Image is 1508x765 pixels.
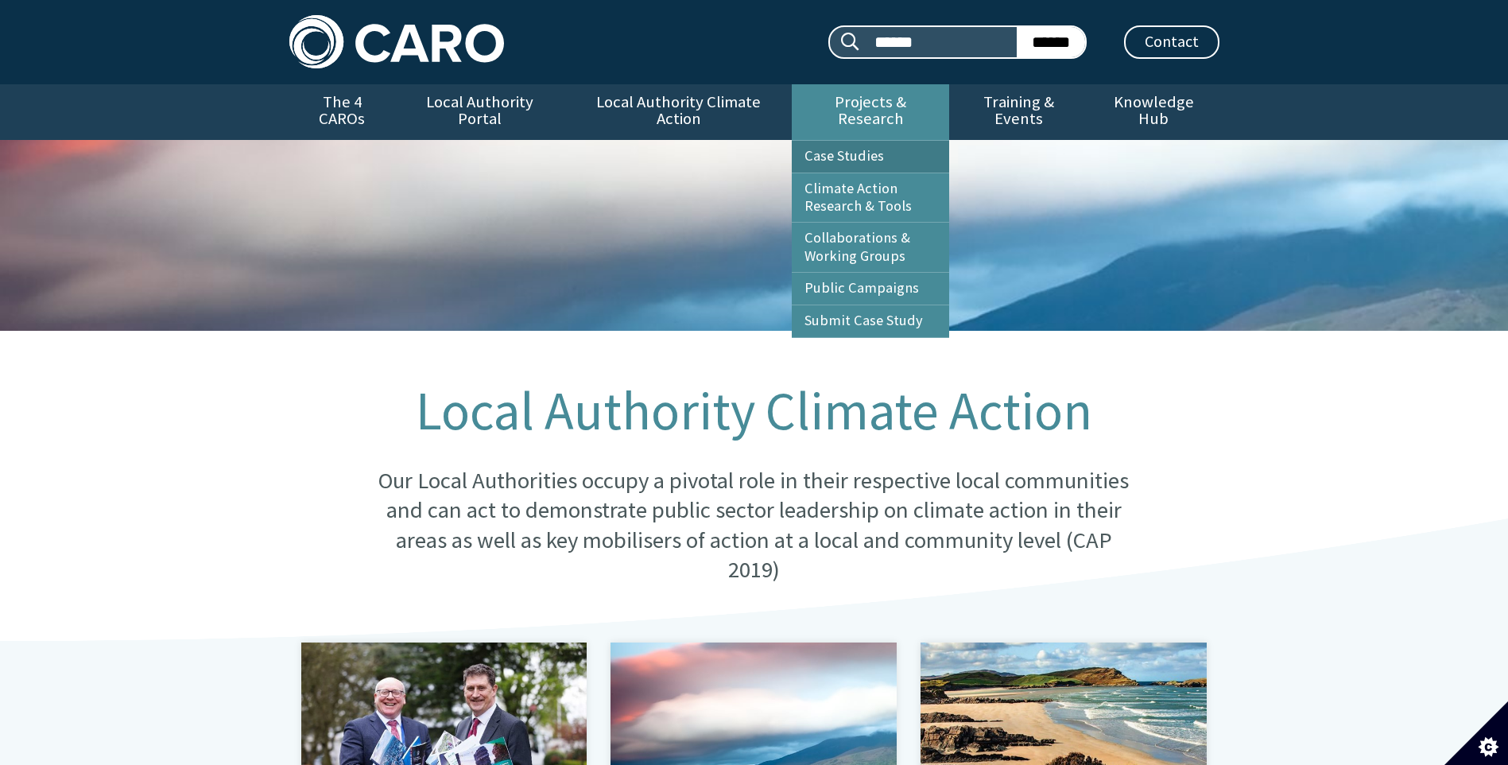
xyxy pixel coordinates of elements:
button: Set cookie preferences [1444,701,1508,765]
a: Case Studies [792,141,949,173]
img: Caro logo [289,15,504,68]
a: Public Campaigns [792,273,949,305]
a: Submit Case Study [792,305,949,337]
a: Training & Events [949,84,1088,140]
p: Our Local Authorities occupy a pivotal role in their respective local communities and can act to ... [368,466,1139,585]
a: Climate Action Research & Tools [792,173,949,223]
a: Knowledge Hub [1088,84,1219,140]
a: The 4 CAROs [289,84,395,140]
a: Projects & Research [792,84,949,140]
a: Contact [1124,25,1219,59]
a: Local Authority Climate Action [565,84,792,140]
a: Collaborations & Working Groups [792,223,949,272]
a: Local Authority Portal [395,84,565,140]
h1: Local Authority Climate Action [368,382,1139,441]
